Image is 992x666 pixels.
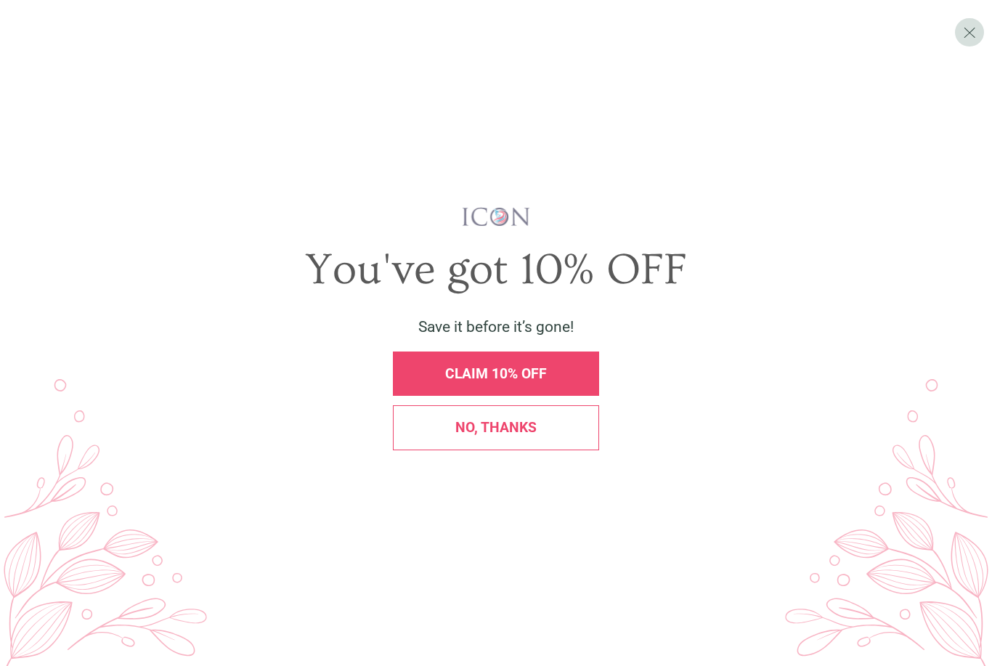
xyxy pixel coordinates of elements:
[418,318,574,336] span: Save it before it’s gone!
[460,206,532,227] img: iconwallstickersl_1754656298800.png
[455,419,537,436] span: No, thanks
[963,23,976,41] span: X
[305,245,687,295] span: You've got 10% OFF
[445,365,547,382] span: CLAIM 10% OFF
